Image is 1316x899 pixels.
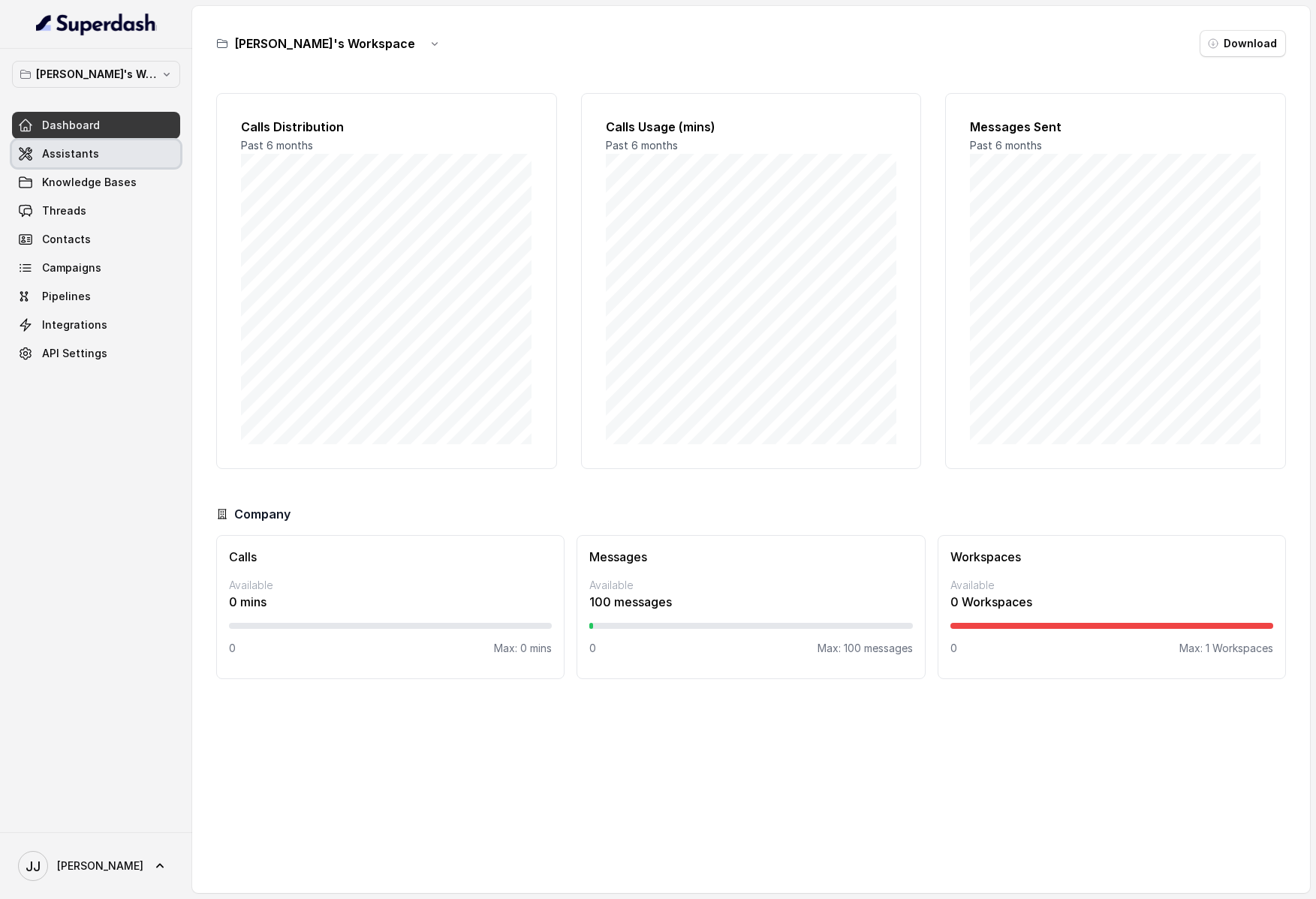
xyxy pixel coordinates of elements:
[606,118,897,136] h2: Calls Usage (mins)
[12,340,180,367] a: API Settings
[24,24,36,36] img: logo_orange.svg
[1179,641,1273,656] p: Max: 1 Workspaces
[12,197,180,224] a: Threads
[42,232,91,247] span: Contacts
[12,311,180,338] a: Integrations
[149,87,161,99] img: tab_keywords_by_traffic_grey.svg
[241,139,313,152] span: Past 6 months
[229,578,552,593] p: Available
[166,89,253,98] div: Keywords by Traffic
[950,593,1273,611] p: 0 Workspaces
[950,578,1273,593] p: Available
[36,12,157,36] img: light.svg
[57,89,134,98] div: Domain Overview
[42,146,99,161] span: Assistants
[12,169,180,196] a: Knowledge Bases
[950,641,957,656] p: 0
[241,118,532,136] h2: Calls Distribution
[41,87,53,99] img: tab_domain_overview_orange.svg
[42,260,101,275] span: Campaigns
[12,112,180,139] a: Dashboard
[12,61,180,88] button: [PERSON_NAME]'s Workspace
[494,641,552,656] p: Max: 0 mins
[229,641,236,656] p: 0
[42,289,91,304] span: Pipelines
[42,203,86,218] span: Threads
[1200,30,1286,57] button: Download
[589,548,912,566] h3: Messages
[26,858,41,874] text: JJ
[39,39,165,51] div: Domain: [DOMAIN_NAME]
[589,641,596,656] p: 0
[12,845,180,887] a: [PERSON_NAME]
[57,858,143,873] span: [PERSON_NAME]
[24,39,36,51] img: website_grey.svg
[229,593,552,611] p: 0 mins
[42,175,137,190] span: Knowledge Bases
[970,118,1261,136] h2: Messages Sent
[12,140,180,167] a: Assistants
[42,317,107,332] span: Integrations
[229,548,552,566] h3: Calls
[950,548,1273,566] h3: Workspaces
[818,641,913,656] p: Max: 100 messages
[12,226,180,253] a: Contacts
[12,254,180,281] a: Campaigns
[234,505,291,523] h3: Company
[12,283,180,310] a: Pipelines
[36,65,156,83] p: [PERSON_NAME]'s Workspace
[42,118,100,133] span: Dashboard
[234,35,415,53] h3: [PERSON_NAME]'s Workspace
[42,24,74,36] div: v 4.0.24
[589,593,912,611] p: 100 messages
[606,139,678,152] span: Past 6 months
[589,578,912,593] p: Available
[42,346,107,361] span: API Settings
[970,139,1042,152] span: Past 6 months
